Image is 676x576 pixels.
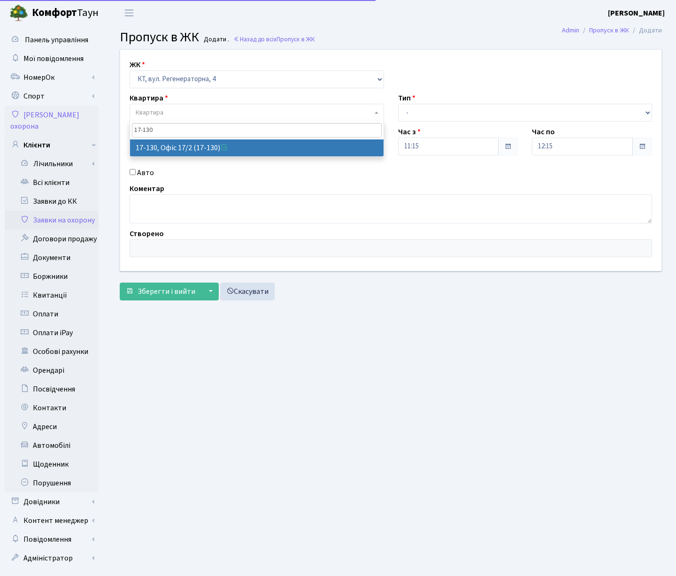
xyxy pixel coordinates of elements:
[137,167,154,178] label: Авто
[608,8,665,19] a: [PERSON_NAME]
[5,417,99,436] a: Адреси
[5,31,99,49] a: Панель управління
[130,59,145,70] label: ЖК
[5,173,99,192] a: Всі клієнти
[589,25,629,35] a: Пропуск в ЖК
[136,108,163,117] span: Квартира
[5,530,99,549] a: Повідомлення
[277,35,315,44] span: Пропуск в ЖК
[5,211,99,230] a: Заявки на охорону
[398,126,421,138] label: Час з
[5,399,99,417] a: Контакти
[5,87,99,106] a: Спорт
[5,305,99,323] a: Оплати
[138,286,195,297] span: Зберегти і вийти
[130,228,164,239] label: Створено
[5,361,99,380] a: Орендарі
[398,92,415,104] label: Тип
[5,436,99,455] a: Автомобілі
[117,5,141,21] button: Переключити навігацію
[120,28,199,46] span: Пропуск в ЖК
[5,455,99,474] a: Щоденник
[130,183,164,194] label: Коментар
[130,92,168,104] label: Квартира
[5,49,99,68] a: Мої повідомлення
[5,492,99,511] a: Довідники
[233,35,315,44] a: Назад до всіхПропуск в ЖК
[5,192,99,211] a: Заявки до КК
[5,286,99,305] a: Квитанції
[32,5,99,21] span: Таун
[11,154,99,173] a: Лічильники
[5,267,99,286] a: Боржники
[5,248,99,267] a: Документи
[608,8,665,18] b: [PERSON_NAME]
[5,511,99,530] a: Контент менеджер
[5,230,99,248] a: Договори продажу
[562,25,579,35] a: Admin
[5,323,99,342] a: Оплати iPay
[5,342,99,361] a: Особові рахунки
[120,283,201,300] button: Зберегти і вийти
[5,380,99,399] a: Посвідчення
[5,106,99,136] a: [PERSON_NAME] охорона
[23,54,84,64] span: Мої повідомлення
[5,549,99,568] a: Адміністратор
[202,36,229,44] small: Додати .
[25,35,88,45] span: Панель управління
[220,283,275,300] a: Скасувати
[532,126,555,138] label: Час по
[32,5,77,20] b: Комфорт
[5,474,99,492] a: Порушення
[5,136,99,154] a: Клієнти
[130,139,384,156] li: 17-130, Офіс 17/2 (17-130)
[5,68,99,87] a: НомерОк
[9,4,28,23] img: logo.png
[548,21,676,40] nav: breadcrumb
[629,25,662,36] li: Додати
